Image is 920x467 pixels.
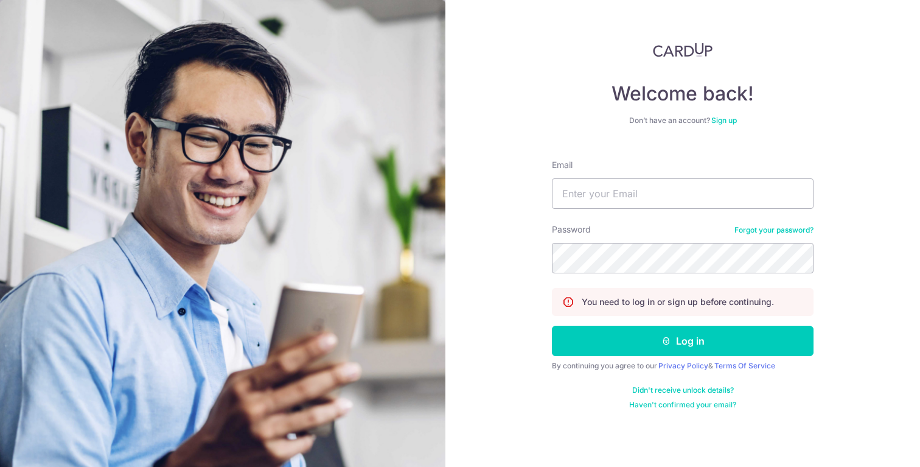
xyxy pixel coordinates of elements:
[552,82,814,106] h4: Welcome back!
[653,43,713,57] img: CardUp Logo
[582,296,774,308] p: You need to log in or sign up before continuing.
[552,159,573,171] label: Email
[658,361,708,370] a: Privacy Policy
[714,361,775,370] a: Terms Of Service
[552,361,814,371] div: By continuing you agree to our &
[552,326,814,356] button: Log in
[552,223,591,236] label: Password
[552,116,814,125] div: Don’t have an account?
[734,225,814,235] a: Forgot your password?
[632,385,734,395] a: Didn't receive unlock details?
[552,178,814,209] input: Enter your Email
[711,116,737,125] a: Sign up
[629,400,736,410] a: Haven't confirmed your email?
